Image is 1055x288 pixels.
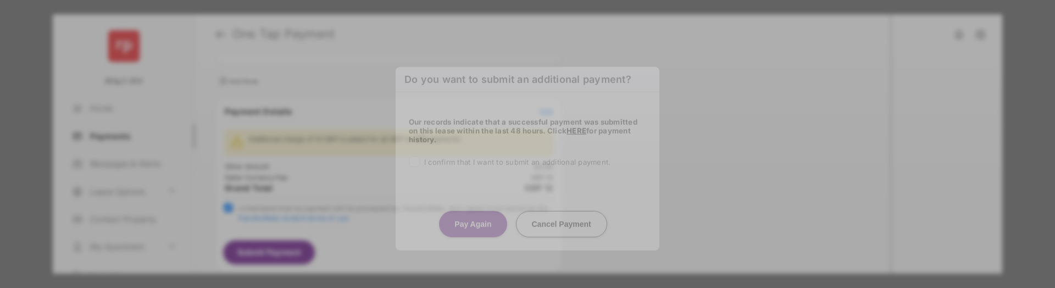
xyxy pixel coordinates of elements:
[396,67,659,92] h6: Do you want to submit an additional payment?
[567,126,586,135] a: HERE
[439,211,507,237] button: Pay Again
[424,158,610,167] span: I confirm that I want to submit an additional payment.
[516,211,607,237] button: Cancel Payment
[409,118,646,144] h5: Our records indicate that a successful payment was submitted on this lease within the last 48 hou...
